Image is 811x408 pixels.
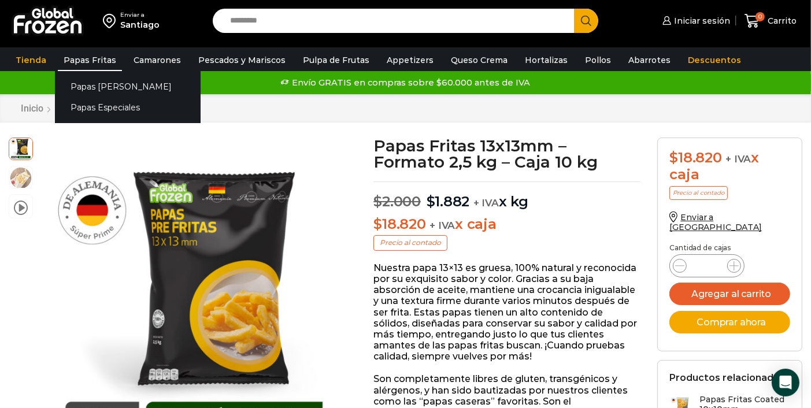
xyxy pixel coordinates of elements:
[742,8,799,35] a: 0 Carrito
[373,193,382,210] span: $
[9,166,32,190] span: 13×13
[373,138,640,170] h1: Papas Fritas 13x13mm – Formato 2,5 kg – Caja 10 kg
[473,197,499,209] span: + IVA
[373,193,421,210] bdi: 2.000
[373,262,640,362] p: Nuestra papa 13×13 es gruesa, 100% natural y reconocida por su exquisito sabor y color. Gracias a...
[669,244,790,252] p: Cantidad de cajas
[725,153,751,165] span: + IVA
[574,9,598,33] button: Search button
[373,216,382,232] span: $
[373,181,640,210] p: x kg
[429,220,455,231] span: + IVA
[669,212,762,232] a: Enviar a [GEOGRAPHIC_DATA]
[660,9,730,32] a: Iniciar sesión
[765,15,797,27] span: Carrito
[756,12,765,21] span: 0
[120,11,160,19] div: Enviar a
[54,103,81,114] a: Papas
[669,149,721,166] bdi: 18.820
[55,97,201,118] a: Papas Especiales
[669,186,728,200] p: Precio al contado
[445,49,513,71] a: Queso Crema
[669,150,790,183] div: x caja
[427,193,470,210] bdi: 1.882
[20,103,190,114] nav: Breadcrumb
[772,369,799,396] div: Open Intercom Messenger
[427,193,435,210] span: $
[373,216,640,233] p: x caja
[10,49,52,71] a: Tienda
[623,49,676,71] a: Abarrotes
[579,49,617,71] a: Pollos
[519,49,573,71] a: Hortalizas
[373,216,425,232] bdi: 18.820
[669,283,790,305] button: Agregar al carrito
[9,136,32,160] span: 13-x-13-2kg
[297,49,375,71] a: Pulpa de Frutas
[192,49,291,71] a: Pescados y Mariscos
[128,49,187,71] a: Camarones
[669,149,678,166] span: $
[669,311,790,333] button: Comprar ahora
[120,19,160,31] div: Santiago
[682,49,747,71] a: Descuentos
[58,49,122,71] a: Papas Fritas
[55,76,201,97] a: Papas [PERSON_NAME]
[373,235,447,250] p: Precio al contado
[103,11,120,31] img: address-field-icon.svg
[696,258,718,274] input: Product quantity
[20,103,44,114] a: Inicio
[669,372,785,383] h2: Productos relacionados
[671,15,730,27] span: Iniciar sesión
[381,49,439,71] a: Appetizers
